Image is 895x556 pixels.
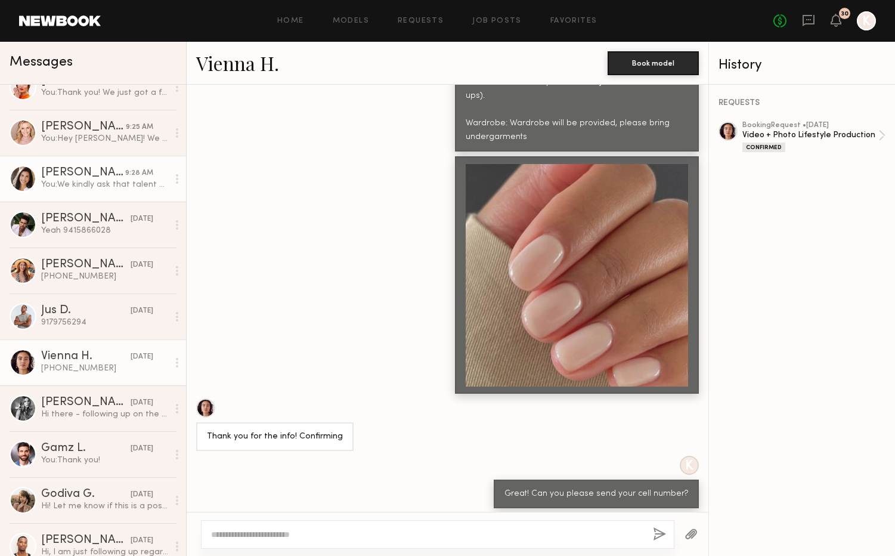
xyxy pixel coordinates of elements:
div: [DATE] [131,305,153,317]
div: Hi there - following up on the above. Thank you! [41,409,168,420]
div: Yeah 9415866028 [41,225,168,236]
div: Great! Can you please send your cell number? [504,487,688,501]
div: History [719,58,885,72]
div: You: We kindly ask that talent arrive camera ready, with the specific hairstyle provided and make... [41,179,168,190]
a: Vienna H. [196,50,279,76]
div: You: Hey [PERSON_NAME]! We just got a few additional notes from our makeup artist. Some of this h... [41,133,168,144]
div: 9:28 AM [125,168,153,179]
div: [DATE] [131,260,153,271]
div: [DATE] [131,489,153,501]
div: Hi! Let me know if this is a possibility please :) [41,501,168,512]
a: Home [277,17,304,25]
div: [PERSON_NAME] [41,535,131,546]
div: [DATE] [131,214,153,225]
div: 9179756294 [41,317,168,328]
a: Models [333,17,369,25]
div: REQUESTS [719,99,885,107]
div: You: Thank you! We just got a few additional notes from our makeup artist. Some of this has alrea... [41,87,168,98]
span: Messages [10,55,73,69]
div: 9:25 AM [126,122,153,133]
div: booking Request • [DATE] [742,122,878,129]
div: Godiva G. [41,489,131,501]
div: [DATE] [131,535,153,546]
div: You: Thank you! [41,455,168,466]
a: bookingRequest •[DATE]Video + Photo Lifestyle ProductionConfirmed [742,122,885,152]
a: K [857,11,876,30]
div: [PERSON_NAME] [41,259,131,271]
div: Confirmed [742,143,785,152]
div: 30 [841,11,848,17]
div: [DATE] [131,443,153,455]
div: Gamz L. [41,443,131,455]
div: [PHONE_NUMBER] [41,363,168,374]
div: Jus D. [41,305,131,317]
div: Vienna H. [41,351,131,363]
div: [PERSON_NAME] [41,213,131,225]
div: [DATE] [131,397,153,409]
div: Thank you for the info! Confirming [207,430,343,444]
a: Job Posts [472,17,522,25]
div: [PERSON_NAME] [41,397,131,409]
div: Video + Photo Lifestyle Production [742,129,878,141]
div: [PERSON_NAME] [41,167,125,179]
div: [PERSON_NAME] [41,121,126,133]
a: Requests [398,17,444,25]
a: Favorites [550,17,597,25]
a: Book model [608,57,699,67]
div: [DATE] [131,351,153,363]
button: Book model [608,51,699,75]
div: [PHONE_NUMBER] [41,271,168,282]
